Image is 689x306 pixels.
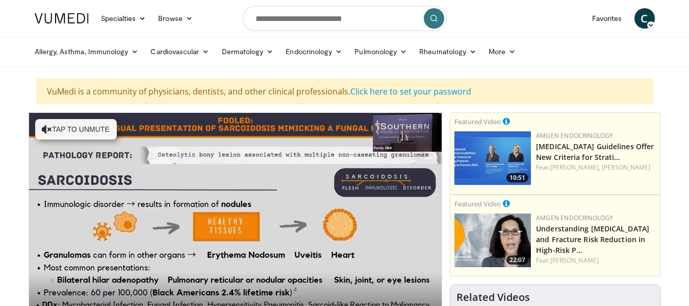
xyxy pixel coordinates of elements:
[350,86,471,97] a: Click here to set your password
[454,199,501,208] small: Featured Video
[413,41,482,62] a: Rheumatology
[536,256,656,265] div: Feat.
[586,8,628,29] a: Favorites
[454,131,531,185] a: 10:51
[35,119,117,139] button: Tap to unmute
[536,142,654,162] a: [MEDICAL_DATA] Guidelines Offer New Criteria for Strati…
[454,214,531,267] a: 22:07
[144,41,215,62] a: Cardiovascular
[243,6,447,31] input: Search topics, interventions
[152,8,199,29] a: Browse
[454,214,531,267] img: c9a25db3-4db0-49e1-a46f-17b5c91d58a1.png.150x105_q85_crop-smart_upscale.png
[29,41,145,62] a: Allergy, Asthma, Immunology
[536,224,649,255] a: Understanding [MEDICAL_DATA] and Fracture Risk Reduction in High-Risk P…
[550,256,599,265] a: [PERSON_NAME]
[216,41,280,62] a: Dermatology
[279,41,348,62] a: Endocrinology
[506,255,528,265] span: 22:07
[95,8,152,29] a: Specialties
[634,8,655,29] a: C
[454,117,501,126] small: Featured Video
[550,163,600,172] a: [PERSON_NAME],
[482,41,522,62] a: More
[456,291,530,303] h4: Related Videos
[536,131,613,140] a: Amgen Endocrinology
[536,163,656,172] div: Feat.
[348,41,413,62] a: Pulmonology
[36,79,653,104] div: VuMedi is a community of physicians, dentists, and other clinical professionals.
[35,13,89,23] img: VuMedi Logo
[536,214,613,222] a: Amgen Endocrinology
[506,173,528,182] span: 10:51
[602,163,650,172] a: [PERSON_NAME]
[454,131,531,185] img: 7b525459-078d-43af-84f9-5c25155c8fbb.png.150x105_q85_crop-smart_upscale.jpg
